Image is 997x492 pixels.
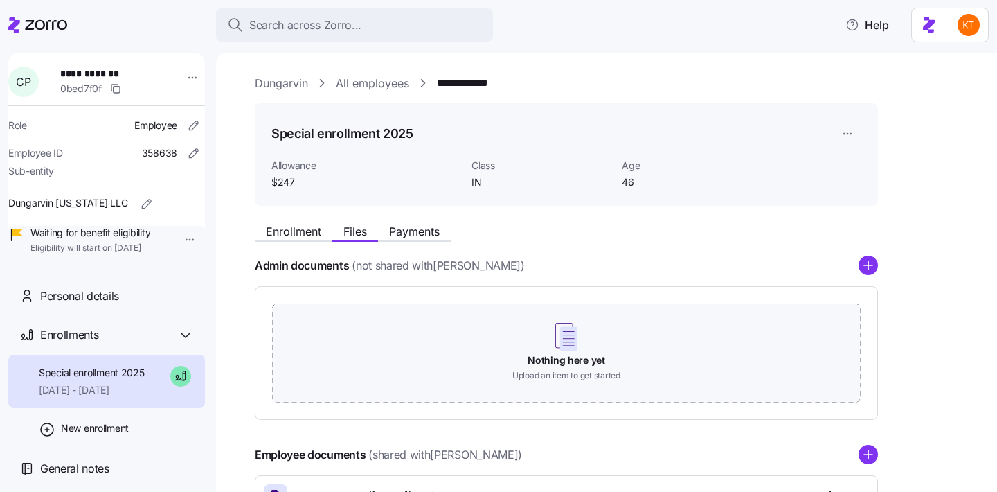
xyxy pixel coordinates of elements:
[16,76,30,87] span: C P
[40,288,119,305] span: Personal details
[271,159,460,173] span: Allowance
[255,75,308,92] a: Dungarvin
[352,257,524,274] span: (not shared with [PERSON_NAME] )
[8,118,27,132] span: Role
[343,226,367,237] span: Files
[255,447,366,463] h4: Employee documents
[471,159,611,173] span: Class
[249,17,361,34] span: Search across Zorro...
[271,175,460,189] span: $247
[142,146,177,160] span: 358638
[60,82,102,96] span: 0bed7f0f
[8,164,54,178] span: Sub-entity
[266,226,321,237] span: Enrollment
[39,366,145,380] span: Special enrollment 2025
[30,226,150,240] span: Waiting for benefit eligibility
[8,146,63,160] span: Employee ID
[859,256,878,275] svg: add icon
[216,8,493,42] button: Search across Zorro...
[271,125,413,142] h1: Special enrollment 2025
[61,421,129,435] span: New enrollment
[471,175,611,189] span: IN
[40,460,109,477] span: General notes
[40,326,98,344] span: Enrollments
[389,226,440,237] span: Payments
[336,75,409,92] a: All employees
[622,159,761,173] span: Age
[255,258,349,274] h4: Admin documents
[368,446,522,464] span: (shared with [PERSON_NAME] )
[958,14,980,36] img: aad2ddc74cf02b1998d54877cdc71599
[30,243,150,254] span: Eligibility will start on [DATE]
[845,17,889,33] span: Help
[39,383,145,397] span: [DATE] - [DATE]
[622,175,761,189] span: 46
[834,11,900,39] button: Help
[134,118,177,132] span: Employee
[859,445,878,464] svg: add icon
[8,196,127,210] span: Dungarvin [US_STATE] LLC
